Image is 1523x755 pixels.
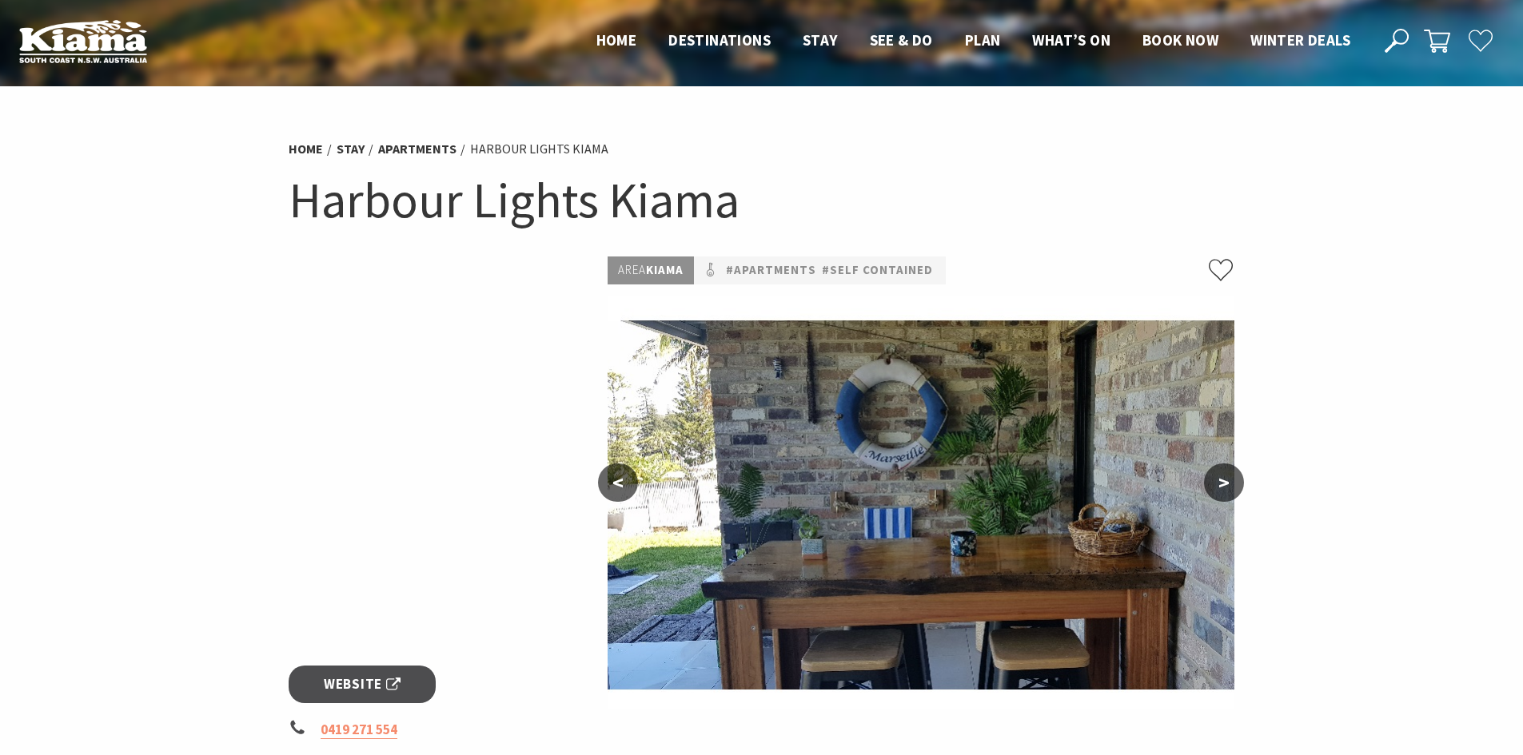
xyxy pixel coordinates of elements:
[337,141,365,157] a: Stay
[321,721,397,739] a: 0419 271 554
[324,674,401,695] span: Website
[618,262,646,277] span: Area
[1204,463,1244,502] button: >
[19,19,147,63] img: Kiama Logo
[289,141,323,157] a: Home
[965,30,1001,50] span: Plan
[1032,30,1110,50] span: What’s On
[580,28,1366,54] nav: Main Menu
[289,168,1235,232] h1: Harbour Lights Kiama
[726,260,816,280] a: #Apartments
[596,30,637,50] span: Home
[289,666,437,703] a: Website
[803,30,838,50] span: Stay
[378,141,457,157] a: Apartments
[822,260,933,280] a: #Self Contained
[668,30,771,50] span: Destinations
[608,256,694,284] p: Kiama
[870,30,933,50] span: See & Do
[598,463,638,502] button: <
[470,139,608,160] li: Harbour Lights Kiama
[1142,30,1218,50] span: Book now
[1250,30,1350,50] span: Winter Deals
